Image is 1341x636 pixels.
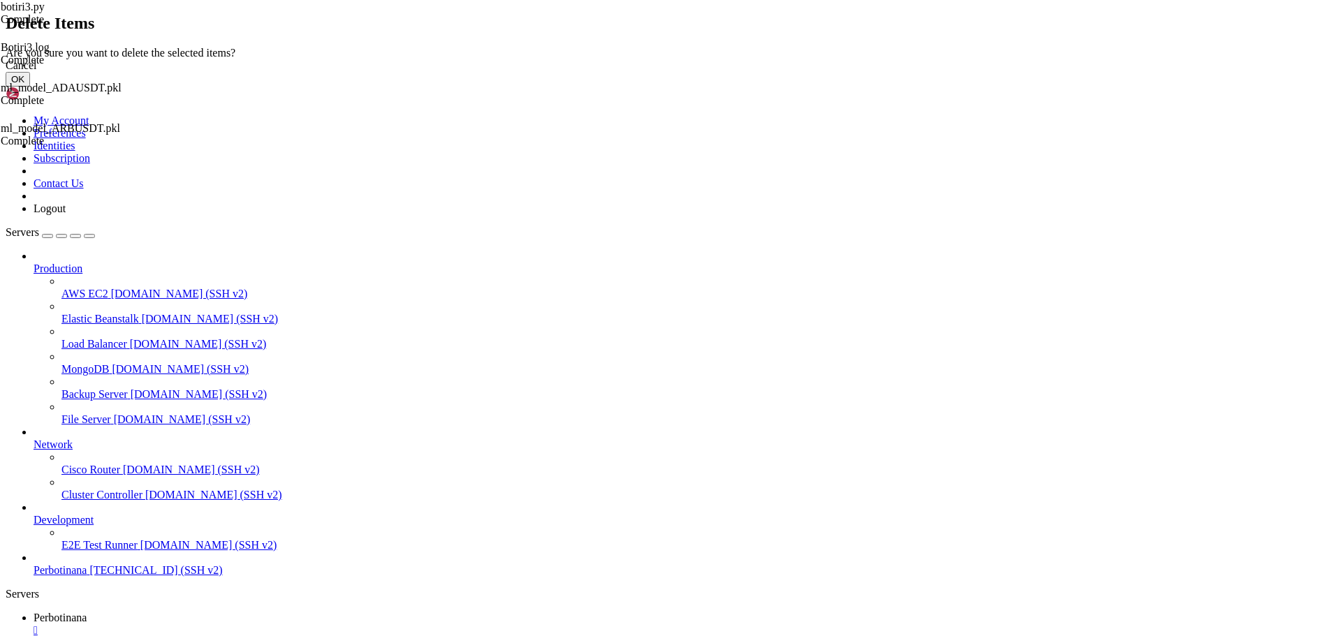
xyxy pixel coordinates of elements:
[1,94,140,107] div: Complete
[1,1,45,13] span: botiri3.py
[1,82,122,94] span: ml_model_ADAUSDT.pkl
[1,135,140,147] div: Complete
[1,41,50,53] span: Botiri3.log
[1,122,120,134] span: ml_model_ARBUSDT.pkl
[1,54,140,66] div: Complete
[1,13,140,26] div: Complete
